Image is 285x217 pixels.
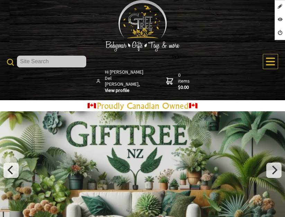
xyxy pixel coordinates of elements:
strong: View profile [105,87,144,94]
img: Babywear - Gifts - Toys & more [91,41,195,51]
strong: $0.00 [178,84,191,91]
a: Proudly Canadian Owned [87,101,198,111]
span: 0 items [178,72,191,91]
a: 0 items$0.00 [166,69,191,93]
input: Site Search [17,56,86,67]
span: Hi [PERSON_NAME] Del [PERSON_NAME], [105,69,144,93]
img: product search [7,59,14,66]
button: Next [266,163,282,178]
a: Hi [PERSON_NAME] Del [PERSON_NAME],View profile [97,69,144,93]
button: Previous [3,163,19,178]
